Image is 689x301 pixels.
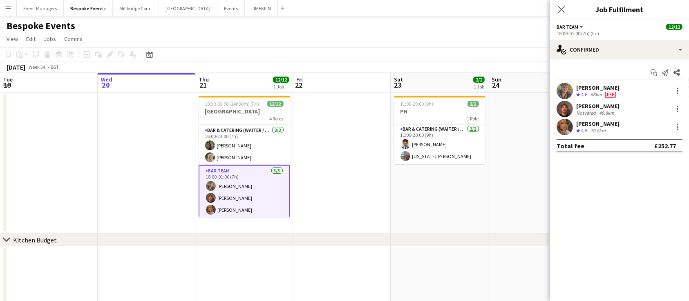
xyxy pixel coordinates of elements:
[393,80,403,90] span: 23
[17,0,64,16] button: Event Managers
[199,126,290,165] app-card-role: Bar & Catering (Waiter / waitress)2/216:00-23:00 (7h)[PERSON_NAME][PERSON_NAME]
[604,91,617,98] div: Crew has different fees then in role
[400,101,434,107] span: 11:00-20:00 (9h)
[270,115,284,122] span: 4 Roles
[101,76,112,83] span: Wed
[581,127,587,134] span: 4.5
[273,84,289,90] div: 1 Job
[245,0,278,16] button: LIMEKILN
[217,0,245,16] button: Events
[3,76,13,83] span: Tue
[394,108,485,115] h3: PH
[597,110,616,116] div: 49.8km
[267,101,284,107] span: 12/12
[13,236,57,244] div: Kitchen Budget
[205,101,259,107] span: 10:30-01:00 (14h30m) (Fri)
[113,0,159,16] button: Millbridge Court
[576,102,620,110] div: [PERSON_NAME]
[7,20,75,32] h1: Bespoke Events
[576,84,620,91] div: [PERSON_NAME]
[199,165,290,219] app-card-role: Bar Team3/318:00-01:00 (7h)[PERSON_NAME][PERSON_NAME][PERSON_NAME]
[473,77,485,83] span: 2/2
[199,76,209,83] span: Thu
[550,40,689,59] div: Confirmed
[199,96,290,217] app-job-card: 10:30-01:00 (14h30m) (Fri)12/12[GEOGRAPHIC_DATA]4 Roles[PERSON_NAME][PERSON_NAME][PERSON_NAME]Bar...
[557,24,585,30] button: Bar Team
[581,91,587,97] span: 4.6
[467,115,479,122] span: 1 Role
[576,120,620,127] div: [PERSON_NAME]
[3,34,21,44] a: View
[27,64,47,70] span: Week 34
[490,80,501,90] span: 24
[468,101,479,107] span: 2/2
[296,76,303,83] span: Fri
[23,34,39,44] a: Edit
[557,30,682,36] div: 18:00-01:00 (7h) (Fri)
[51,64,59,70] div: BST
[2,80,13,90] span: 19
[394,76,403,83] span: Sat
[64,0,113,16] button: Bespoke Events
[666,24,682,30] span: 12/12
[557,142,584,150] div: Total fee
[40,34,59,44] a: Jobs
[394,96,485,164] app-job-card: 11:00-20:00 (9h)2/2PH1 RoleBar & Catering (Waiter / waitress)2/211:00-20:00 (9h)[PERSON_NAME][US_...
[589,91,604,98] div: 68km
[394,124,485,164] app-card-role: Bar & Catering (Waiter / waitress)2/211:00-20:00 (9h)[PERSON_NAME][US_STATE][PERSON_NAME]
[26,35,36,43] span: Edit
[197,80,209,90] span: 21
[589,127,607,134] div: 70.8km
[605,92,616,98] span: Fee
[474,84,484,90] div: 1 Job
[61,34,86,44] a: Comms
[576,110,597,116] div: Not rated
[199,108,290,115] h3: [GEOGRAPHIC_DATA]
[295,80,303,90] span: 22
[492,76,501,83] span: Sun
[64,35,83,43] span: Comms
[44,35,56,43] span: Jobs
[100,80,112,90] span: 20
[159,0,217,16] button: [GEOGRAPHIC_DATA]
[557,24,578,30] span: Bar Team
[654,142,676,150] div: £252.77
[550,4,689,15] h3: Job Fulfilment
[7,63,25,71] div: [DATE]
[7,35,18,43] span: View
[273,77,289,83] span: 12/12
